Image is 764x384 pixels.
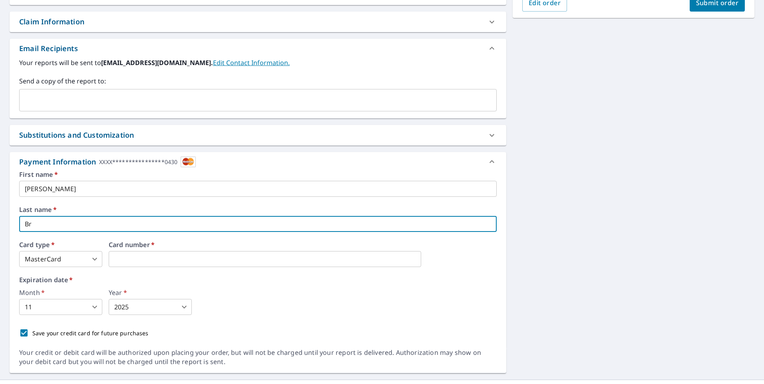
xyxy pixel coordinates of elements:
img: cardImage [181,156,196,167]
div: Email Recipients [10,39,506,58]
div: Substitutions and Customization [19,130,134,141]
div: Payment Information [19,156,196,167]
a: EditContactInfo [213,58,290,67]
p: Save your credit card for future purchases [32,329,149,337]
label: Last name [19,206,497,213]
div: Claim Information [19,16,84,27]
div: 11 [19,299,102,315]
b: [EMAIL_ADDRESS][DOMAIN_NAME]. [101,58,213,67]
label: Expiration date [19,277,497,283]
label: Card number [109,241,497,248]
label: First name [19,171,497,178]
div: Email Recipients [19,43,78,54]
label: Month [19,289,102,296]
label: Send a copy of the report to: [19,76,497,86]
div: Your credit or debit card will be authorized upon placing your order, but will not be charged unt... [19,348,497,366]
div: Claim Information [10,12,506,32]
iframe: secure payment field [109,251,421,267]
label: Year [109,289,192,296]
div: 2025 [109,299,192,315]
label: Card type [19,241,102,248]
div: Substitutions and Customization [10,125,506,145]
label: Your reports will be sent to [19,58,497,67]
div: MasterCard [19,251,102,267]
